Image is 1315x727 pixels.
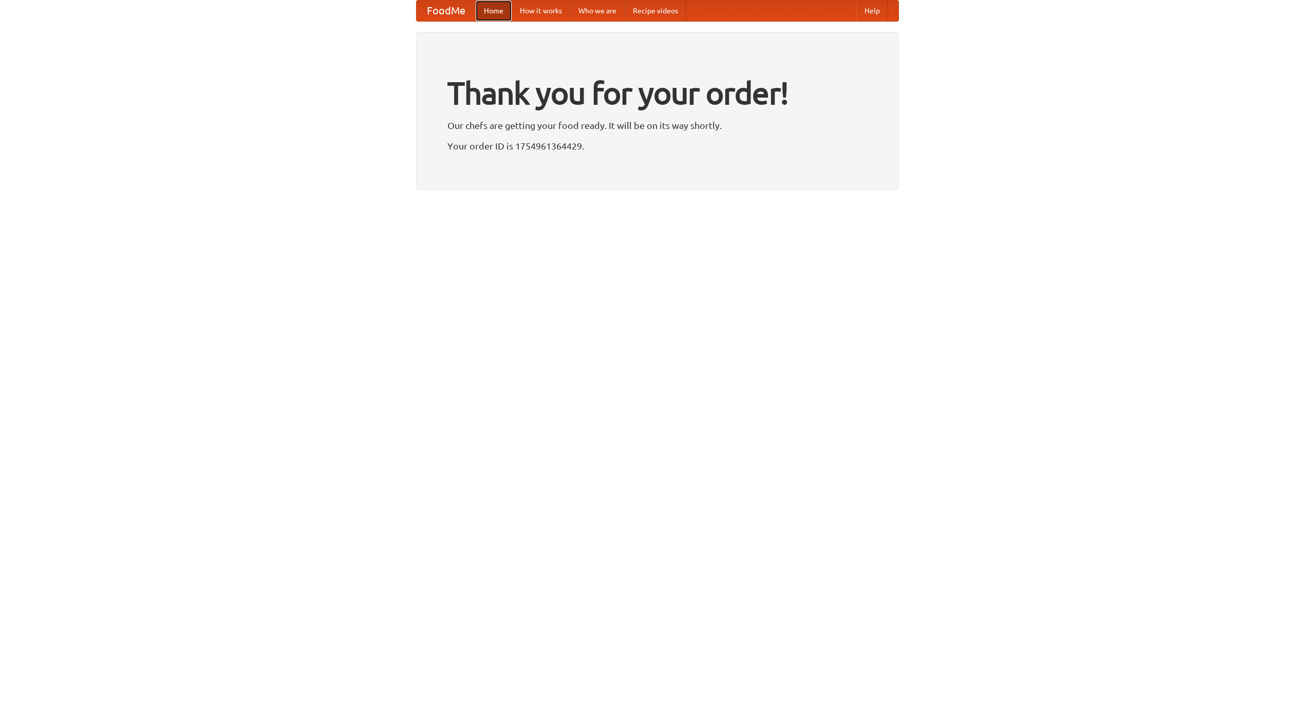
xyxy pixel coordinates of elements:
[476,1,512,21] a: Home
[625,1,686,21] a: Recipe videos
[856,1,888,21] a: Help
[570,1,625,21] a: Who we are
[512,1,570,21] a: How it works
[417,1,476,21] a: FoodMe
[447,118,868,133] p: Our chefs are getting your food ready. It will be on its way shortly.
[447,68,868,118] h1: Thank you for your order!
[447,138,868,154] p: Your order ID is 1754961364429.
